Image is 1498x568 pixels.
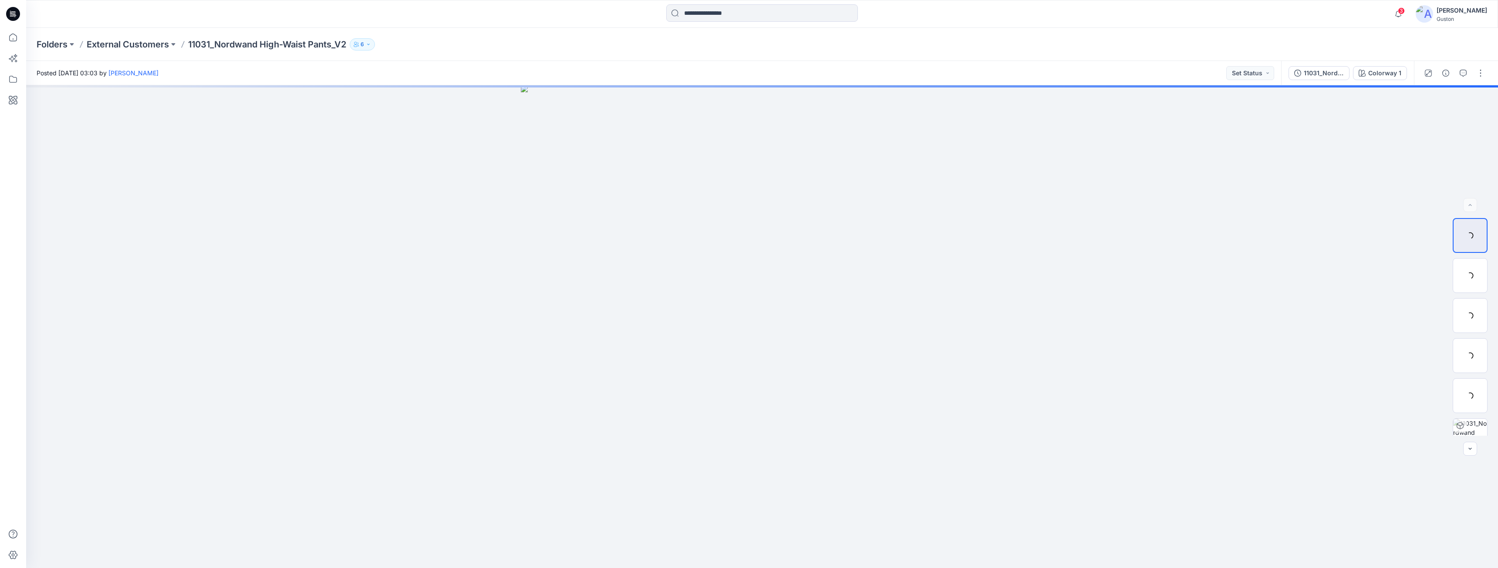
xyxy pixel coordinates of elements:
img: eyJhbGciOiJIUzI1NiIsImtpZCI6IjAiLCJzbHQiOiJzZXMiLCJ0eXAiOiJKV1QifQ.eyJkYXRhIjp7InR5cGUiOiJzdG9yYW... [521,85,1004,568]
div: Guston [1437,16,1487,22]
div: [PERSON_NAME] [1437,5,1487,16]
a: External Customers [87,38,169,50]
a: Folders [37,38,67,50]
button: 11031_Nordwand High-Waist Pants_V2 [1289,66,1350,80]
a: [PERSON_NAME] [108,69,159,77]
span: 3 [1398,7,1405,14]
button: Colorway 1 [1353,66,1407,80]
button: 6 [350,38,375,50]
div: Colorway 1 [1368,68,1401,78]
span: Posted [DATE] 03:03 by [37,68,159,77]
div: 11031_Nordwand High-Waist Pants_V2 [1304,68,1344,78]
p: 6 [361,40,364,49]
img: 11031_Nordwand High-Waist Pants_V2 Colorway 1 [1453,419,1487,453]
img: avatar [1416,5,1433,23]
p: 11031_Nordwand High-Waist Pants_V2 [188,38,346,50]
button: Details [1439,66,1453,80]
